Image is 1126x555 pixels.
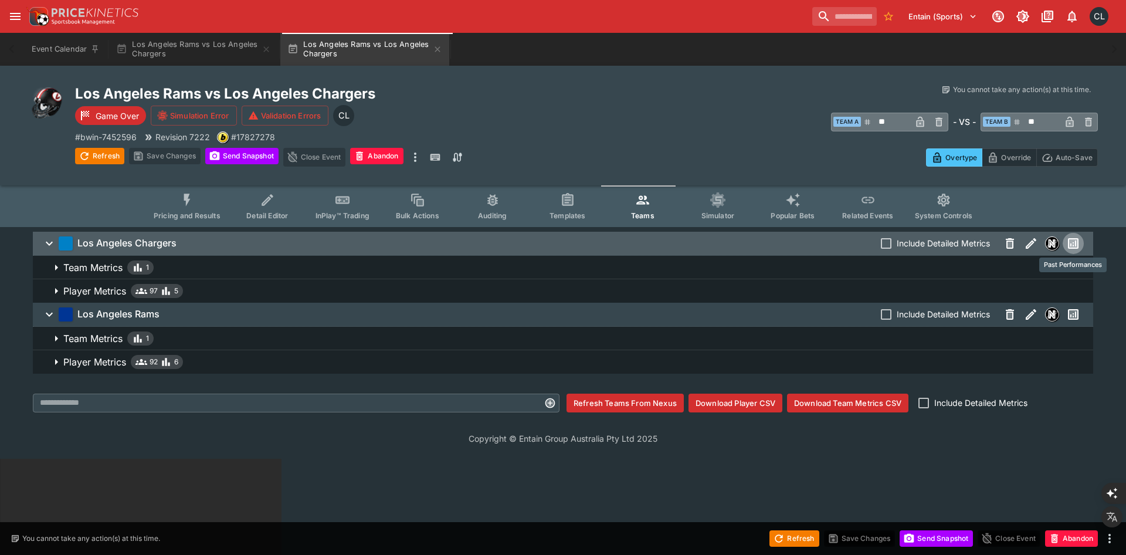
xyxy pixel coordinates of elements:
[1086,4,1112,29] button: Chad Liu
[1046,308,1059,321] img: nexus.svg
[63,355,126,369] p: Player Metrics
[75,84,586,103] h2: Copy To Clipboard
[75,131,137,143] p: Copy To Clipboard
[316,211,369,220] span: InPlay™ Trading
[1042,304,1063,325] button: Nexus
[77,237,177,249] h6: Los Angeles Chargers
[396,211,439,220] span: Bulk Actions
[1042,233,1063,254] button: Nexus
[205,148,279,164] button: Send Snapshot
[1045,307,1059,322] div: Nexus
[63,331,123,346] p: Team Metrics
[897,237,990,249] span: Include Detailed Metrics
[1061,6,1083,27] button: Notifications
[1046,237,1059,250] img: nexus.svg
[33,279,1093,303] button: Player Metrics975
[1037,6,1058,27] button: Documentation
[926,148,982,167] button: Overtype
[1056,151,1093,164] p: Auto-Save
[96,110,139,122] p: Game Over
[1103,532,1117,546] button: more
[350,148,403,164] button: Abandon
[926,148,1098,167] div: Start From
[33,232,1093,255] button: Los Angeles ChargersInclude Detailed MetricsNexusPast Performances
[550,211,585,220] span: Templates
[1001,151,1031,164] p: Override
[983,117,1010,127] span: Team B
[1039,258,1107,272] div: Past Performances
[1012,6,1033,27] button: Toggle light/dark mode
[1045,530,1098,547] button: Abandon
[567,394,684,412] button: Refresh Teams From Nexus
[150,285,158,297] span: 97
[26,5,49,28] img: PriceKinetics Logo
[901,7,984,26] button: Select Tenant
[953,116,976,128] h6: - VS -
[33,327,1093,350] button: Team Metrics1
[333,105,354,126] div: Chad Liu
[217,131,229,143] div: bwin
[52,8,138,17] img: PriceKinetics
[1063,233,1084,254] button: Past Performances
[151,106,237,126] button: Simulation Error
[231,131,275,143] p: Copy To Clipboard
[982,148,1036,167] button: Override
[75,148,124,164] button: Refresh
[771,211,815,220] span: Popular Bets
[350,150,403,161] span: Mark an event as closed and abandoned.
[154,211,221,220] span: Pricing and Results
[812,7,877,26] input: search
[28,84,66,122] img: american_football.png
[1063,304,1084,325] button: Past Performances
[218,132,228,143] img: bwin.png
[478,211,507,220] span: Auditing
[155,131,210,143] p: Revision 7222
[5,6,26,27] button: open drawer
[1045,236,1059,251] div: Nexus
[280,33,449,66] button: Los Angeles Rams vs Los Angeles Chargers
[769,530,819,547] button: Refresh
[1036,148,1098,167] button: Auto-Save
[953,84,1091,95] p: You cannot take any action(s) at this time.
[33,256,1093,279] button: Team Metrics1
[22,533,160,544] p: You cannot take any action(s) at this time.
[246,211,288,220] span: Detail Editor
[833,117,861,127] span: Team A
[150,356,158,368] span: 92
[915,211,972,220] span: System Controls
[879,7,898,26] button: No Bookmarks
[63,284,126,298] p: Player Metrics
[52,19,115,25] img: Sportsbook Management
[77,308,160,320] h6: Los Angeles Rams
[25,33,107,66] button: Event Calendar
[934,397,1027,409] span: Include Detailed Metrics
[787,394,908,412] button: Download Team Metrics CSV
[897,308,990,320] span: Include Detailed Metrics
[1045,532,1098,543] span: Mark an event as closed and abandoned.
[945,151,977,164] p: Overtype
[33,303,1093,326] button: Los Angeles RamsInclude Detailed MetricsNexusPast Performances
[174,285,178,297] span: 5
[842,211,893,220] span: Related Events
[63,260,123,275] p: Team Metrics
[689,394,782,412] button: Download Player CSV
[1090,7,1108,26] div: Chad Liu
[146,333,149,344] span: 1
[33,350,1093,374] button: Player Metrics926
[408,148,422,167] button: more
[174,356,178,368] span: 6
[242,106,329,126] button: Validation Errors
[144,185,982,227] div: Event type filters
[988,6,1009,27] button: Connected to PK
[701,211,734,220] span: Simulator
[631,211,654,220] span: Teams
[900,530,973,547] button: Send Snapshot
[146,262,149,273] span: 1
[109,33,278,66] button: Los Angeles Rams vs Los Angeles Chargers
